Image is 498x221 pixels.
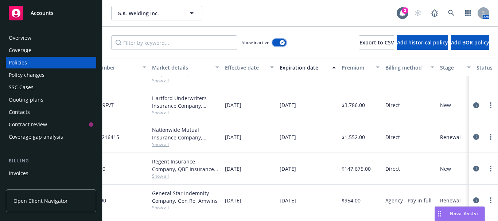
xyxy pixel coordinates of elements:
div: Invoices [9,167,28,179]
span: Show all [152,78,219,84]
span: Show all [152,141,219,147]
div: Quoting plans [9,94,43,106]
div: Contacts [9,106,30,118]
span: Accounts [31,10,54,16]
span: G.K. Welding Inc. [117,9,180,17]
a: Report a Bug [427,6,442,20]
div: Coverage gap analysis [9,131,63,143]
span: Show inactive [242,39,269,46]
div: Hartford Underwriters Insurance Company, Hartford Insurance Group [152,94,219,110]
span: [DATE] [280,165,296,173]
span: Add BOR policy [451,39,489,46]
div: Stage [440,64,463,71]
span: $954.00 [342,197,361,204]
button: Market details [149,59,222,76]
a: SSC Cases [6,82,96,93]
div: 3 [402,7,408,14]
a: more [486,133,495,141]
a: circleInformation [472,101,481,110]
span: Export to CSV [359,39,394,46]
span: Agency - Pay in full [385,197,432,204]
span: [DATE] [280,101,296,109]
span: [DATE] [225,133,241,141]
div: Regent Insurance Company, QBE Insurance Group [152,158,219,173]
button: Nova Assist [435,206,485,221]
div: Market details [152,64,211,71]
span: [DATE] [225,197,241,204]
button: G.K. Welding Inc. [111,6,202,20]
div: Billing updates [9,180,46,192]
span: Direct [385,133,400,141]
a: Start snowing [411,6,425,20]
a: circleInformation [472,164,481,173]
a: Quoting plans [6,94,96,106]
span: [DATE] [225,165,241,173]
a: Switch app [461,6,475,20]
span: Nova Assist [450,210,479,217]
div: Policy changes [9,69,44,81]
span: Show all [152,110,219,116]
a: Invoices [6,167,96,179]
button: Policy number [76,59,149,76]
div: SSC Cases [9,82,34,93]
a: Policies [6,57,96,68]
span: Show all [152,173,219,179]
span: Direct [385,101,400,109]
div: Billing method [385,64,426,71]
div: Billing [6,157,96,165]
span: [DATE] [225,101,241,109]
button: Premium [339,59,382,76]
span: Direct [385,165,400,173]
div: Contract review [9,119,47,130]
a: more [486,196,495,205]
button: Expiration date [277,59,339,76]
a: Policy changes [6,69,96,81]
a: Accounts [6,3,96,23]
a: Contract review [6,119,96,130]
span: $3,786.00 [342,101,365,109]
div: Coverage [9,44,31,56]
a: Coverage [6,44,96,56]
span: $1,552.00 [342,133,365,141]
button: Add BOR policy [451,35,489,50]
a: Billing updates [6,180,96,192]
span: Add historical policy [397,39,448,46]
button: Stage [437,59,474,76]
div: General Star Indemnity Company, Gen Re, Amwins [152,189,219,205]
div: Expiration date [280,64,328,71]
div: Policy number [79,64,138,71]
a: circleInformation [472,133,481,141]
span: Open Client Navigator [13,197,68,205]
input: Filter by keyword... [111,35,237,50]
a: more [486,101,495,110]
a: Coverage gap analysis [6,131,96,143]
a: circleInformation [472,196,481,205]
span: New [440,165,451,173]
button: Export to CSV [359,35,394,50]
span: [DATE] [280,133,296,141]
button: Add historical policy [397,35,448,50]
a: Search [444,6,459,20]
div: Premium [342,64,371,71]
span: Renewal [440,197,461,204]
div: Nationwide Mutual Insurance Company, Nationwide Insurance Company [152,126,219,141]
div: Drag to move [435,207,444,221]
a: more [486,164,495,173]
a: Contacts [6,106,96,118]
button: Effective date [222,59,277,76]
span: $147,675.00 [342,165,371,173]
span: Renewal [440,133,461,141]
div: Effective date [225,64,266,71]
span: Show all [152,205,219,211]
div: Overview [9,32,31,44]
button: Billing method [382,59,437,76]
a: Overview [6,32,96,44]
span: [DATE] [280,197,296,204]
div: Policies [9,57,27,68]
span: New [440,101,451,109]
